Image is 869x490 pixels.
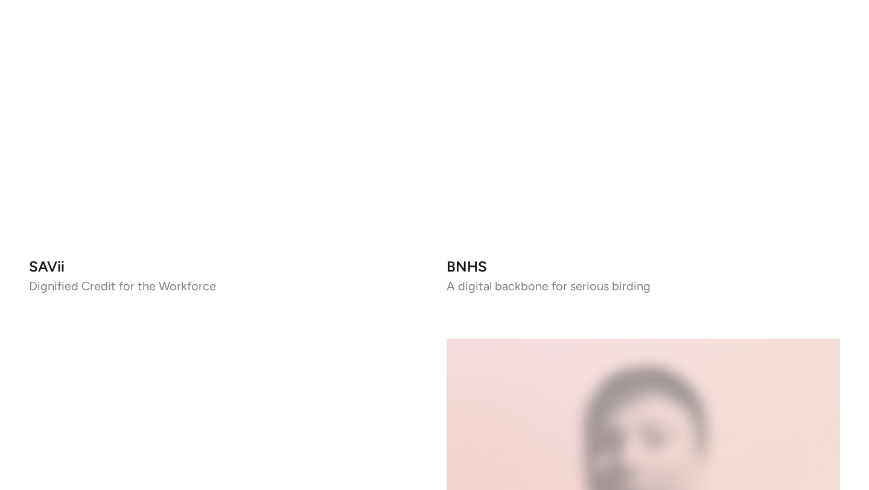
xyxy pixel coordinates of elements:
[29,281,422,290] p: Dignified Credit for the Workforce
[447,281,840,290] p: A digital backbone for serious birding
[447,261,840,272] h3: BNHS
[29,261,422,272] h3: SAVii
[58,363,94,369] div: FINTECH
